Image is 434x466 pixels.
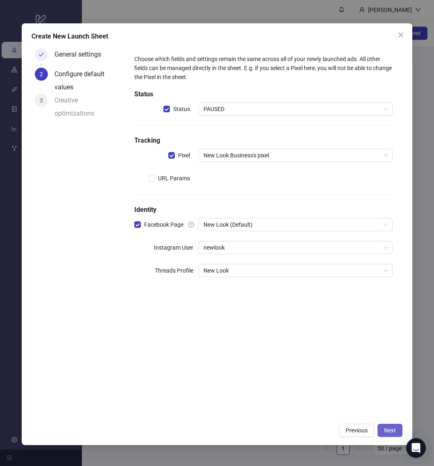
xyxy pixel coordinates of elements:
[346,427,368,434] span: Previous
[54,68,121,94] div: Configure default values
[40,71,43,77] span: 2
[203,149,388,161] span: New Look Business's pixel
[154,241,199,254] label: Instagram User
[155,264,199,277] label: Threads Profile
[54,48,108,61] div: General settings
[170,105,193,114] span: Status
[38,52,44,57] span: check
[54,94,121,120] div: Creative optimizations
[134,136,393,145] h5: Tracking
[203,218,388,231] span: New Look (Default)
[141,220,187,229] span: Facebook Page
[40,97,43,104] span: 3
[134,89,393,99] h5: Status
[188,222,194,227] span: question-circle
[398,32,404,38] span: close
[134,55,393,82] div: Choose which fields and settings remain the same across all of your newly launched ads. All other...
[394,28,407,41] button: Close
[155,174,193,183] span: URL Params
[203,103,388,115] span: PAUSED
[377,424,402,437] button: Next
[406,438,426,458] div: Open Intercom Messenger
[203,264,388,277] span: New Look
[339,424,374,437] button: Previous
[203,241,388,254] span: newlook
[175,151,193,160] span: Pixel
[384,427,396,434] span: Next
[32,32,402,41] div: Create New Launch Sheet
[134,205,393,215] h5: Identity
